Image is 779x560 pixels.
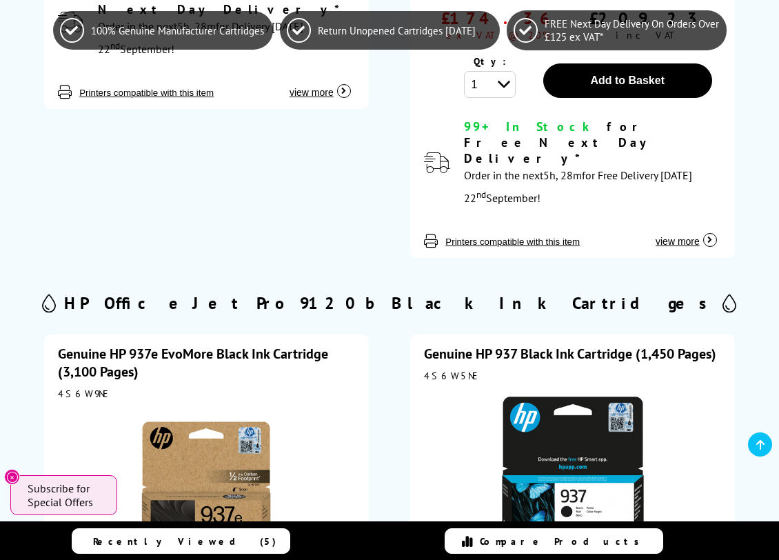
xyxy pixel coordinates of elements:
[75,87,218,99] button: Printers compatible with this item
[464,119,657,166] span: for Free Next Day Delivery*
[72,528,290,554] a: Recently Viewed (5)
[464,168,692,205] span: Order in the next for Free Delivery [DATE] 22 September!
[441,236,584,248] button: Printers compatible with this item
[656,236,700,247] span: view more
[91,24,265,37] span: 100% Genuine Manufacturer Cartridges
[318,24,492,37] span: Return Unopened Cartridges [DATE]
[58,388,354,400] div: 4S6W9NE
[93,535,276,548] span: Recently Viewed (5)
[285,72,355,99] button: view more
[424,345,716,363] a: Genuine HP 937 Black Ink Cartridge (1,450 Pages)
[464,119,595,134] span: 99+ In Stock
[480,535,647,548] span: Compare Products
[4,469,20,485] button: Close
[476,188,486,200] sup: nd
[474,55,506,68] span: Qty:
[545,17,719,43] span: FREE Next Day Delivery On Orders Over £125 ex VAT*
[651,221,721,248] button: view more
[290,87,334,98] span: view more
[64,292,716,314] h2: HP OfficeJet Pro 9120b Black Ink Cartridges
[543,63,712,98] button: Add to Basket
[543,168,582,182] span: 5h, 28m
[464,119,720,208] div: modal_delivery
[424,370,720,382] div: 4S6W5NE
[590,74,665,86] span: Add to Basket
[28,481,103,509] span: Subscribe for Special Offers
[445,528,663,554] a: Compare Products
[58,345,328,381] a: Genuine HP 937e EvoMore Black Ink Cartridge (3,100 Pages)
